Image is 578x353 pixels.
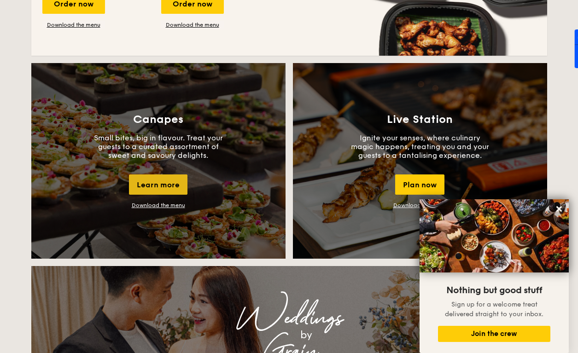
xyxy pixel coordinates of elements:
[420,199,569,272] img: DSC07876-Edit02-Large.jpeg
[446,285,542,296] span: Nothing but good stuff
[89,133,228,160] p: Small bites, big in flavour. Treat your guests to a curated assortment of sweet and savoury delig...
[161,21,224,29] a: Download the menu
[42,21,105,29] a: Download the menu
[552,202,566,216] button: Close
[393,202,447,208] a: Download the menu
[387,113,453,126] h3: Live Station
[146,327,466,343] div: by
[351,133,489,160] p: Ignite your senses, where culinary magic happens, treating you and your guests to a tantalising e...
[112,310,466,327] div: Weddings
[395,174,444,195] div: Plan now
[133,113,183,126] h3: Canapes
[129,174,187,195] div: Learn more
[438,326,550,342] button: Join the crew
[132,202,185,208] a: Download the menu
[445,301,543,318] span: Sign up for a welcome treat delivered straight to your inbox.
